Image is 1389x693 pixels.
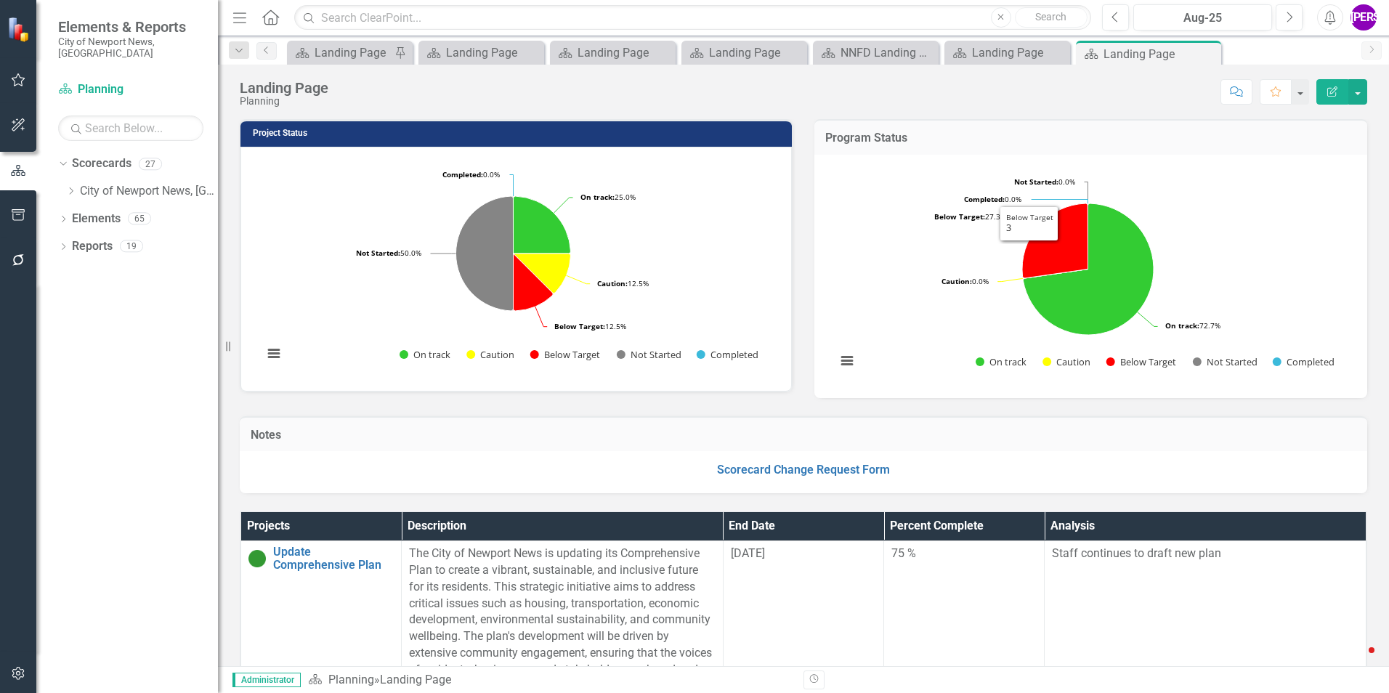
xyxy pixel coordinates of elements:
[1103,45,1218,63] div: Landing Page
[972,44,1066,62] div: Landing Page
[1052,546,1358,562] p: Staff continues to draft new plan
[513,254,553,311] path: Below Target, 1.
[400,348,450,361] button: Show On track
[120,240,143,253] div: 19
[72,238,113,255] a: Reports
[891,546,1037,562] div: 75 %
[554,321,605,331] tspan: Below Target:
[1165,320,1220,331] text: 72.7%
[256,158,777,376] div: Chart. Highcharts interactive chart.
[1015,7,1088,28] button: Search
[58,36,203,60] small: City of Newport News, [GEOGRAPHIC_DATA]
[356,248,400,258] tspan: Not Started:
[731,546,765,560] span: [DATE]
[617,348,681,361] button: Show Not Started
[825,131,1356,145] h3: Program Status
[1165,320,1199,331] tspan: On track:
[1022,203,1088,278] path: Below Target, 3.
[964,194,1005,204] tspan: Completed:
[139,158,162,170] div: 27
[328,673,374,686] a: Planning
[685,44,803,62] a: Landing Page
[1138,9,1267,27] div: Aug-25
[315,44,391,62] div: Landing Page
[964,194,1021,204] text: 0.0%
[948,44,1066,62] a: Landing Page
[80,183,218,200] a: City of Newport News, [GEOGRAPHIC_DATA]
[817,44,935,62] a: NNFD Landing Page
[1035,11,1066,23] span: Search
[248,550,266,567] img: On Target
[1042,355,1090,368] button: Show Caution
[256,158,771,376] svg: Interactive chart
[829,166,1353,384] div: Chart. Highcharts interactive chart.
[264,344,284,364] button: View chart menu, Chart
[294,5,1091,31] input: Search ClearPoint...
[578,44,672,62] div: Landing Page
[697,348,758,361] button: Show Completed
[554,44,672,62] a: Landing Page
[356,248,421,258] text: 50.0%
[513,196,570,254] path: On track, 2.
[1207,355,1258,368] text: Not Started
[58,18,203,36] span: Elements & Reports
[1014,177,1058,187] tspan: Not Started:
[976,355,1026,368] button: Show On track
[934,211,1006,222] text: 27.3%
[58,81,203,98] a: Planning
[841,44,935,62] div: NNFD Landing Page
[251,429,1356,442] h3: Notes
[530,348,601,361] button: Show Below Target
[1014,177,1075,187] text: 0.0%
[837,351,857,371] button: View chart menu, Chart
[934,211,985,222] tspan: Below Target:
[273,546,394,571] a: Update Comprehensive Plan
[514,254,571,293] path: Caution, 1.
[446,44,540,62] div: Landing Page
[240,96,328,107] div: Planning
[829,166,1347,384] svg: Interactive chart
[291,44,391,62] a: Landing Page
[1193,355,1257,368] button: Show Not Started
[442,169,483,179] tspan: Completed:
[455,196,513,311] path: Not Started, 4.
[597,278,649,288] text: 12.5%
[580,192,615,202] tspan: On track:
[554,321,626,331] text: 12.5%
[1106,355,1177,368] button: Show Below Target
[1340,644,1374,678] iframe: Intercom live chat
[128,213,151,225] div: 65
[380,673,451,686] div: Landing Page
[597,278,628,288] tspan: Caution:
[717,463,890,477] a: Scorecard Change Request Form
[7,17,33,42] img: ClearPoint Strategy
[58,115,203,141] input: Search Below...
[1273,355,1335,368] button: Show Completed
[1023,203,1154,335] path: On track, 8.
[308,672,793,689] div: »
[631,348,681,361] text: Not Started
[240,80,328,96] div: Landing Page
[709,44,803,62] div: Landing Page
[466,348,514,361] button: Show Caution
[941,276,989,286] text: 0.0%
[941,276,972,286] tspan: Caution:
[72,155,131,172] a: Scorecards
[422,44,540,62] a: Landing Page
[580,192,636,202] text: 25.0%
[1133,4,1272,31] button: Aug-25
[232,673,301,687] span: Administrator
[72,211,121,227] a: Elements
[1350,4,1377,31] button: [PERSON_NAME]
[442,169,500,179] text: 0.0%
[253,129,785,138] h3: Project Status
